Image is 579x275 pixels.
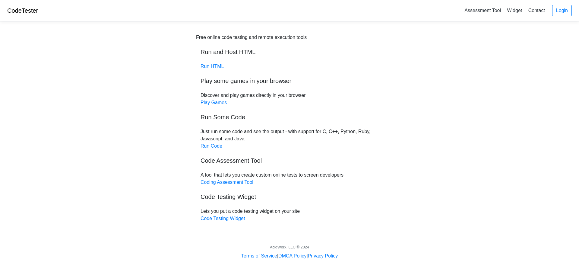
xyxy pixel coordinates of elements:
a: DMCA Policy [278,253,306,258]
div: | | [241,252,338,260]
a: Login [552,5,572,16]
a: Terms of Service [241,253,277,258]
h5: Play some games in your browser [201,77,378,85]
a: Coding Assessment Tool [201,180,253,185]
a: Run HTML [201,64,224,69]
div: Free online code testing and remote execution tools [196,34,307,41]
a: Privacy Policy [308,253,338,258]
div: AcidWorx, LLC © 2024 [270,244,309,250]
h5: Code Assessment Tool [201,157,378,164]
a: Assessment Tool [462,5,503,15]
a: Code Testing Widget [201,216,245,221]
a: Contact [526,5,547,15]
h5: Run Some Code [201,114,378,121]
a: Widget [505,5,524,15]
h5: Code Testing Widget [201,193,378,200]
a: Play Games [201,100,227,105]
h5: Run and Host HTML [201,48,378,56]
div: Discover and play games directly in your browser Just run some code and see the output - with sup... [196,34,383,222]
a: CodeTester [7,7,38,14]
a: Run Code [201,143,222,149]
